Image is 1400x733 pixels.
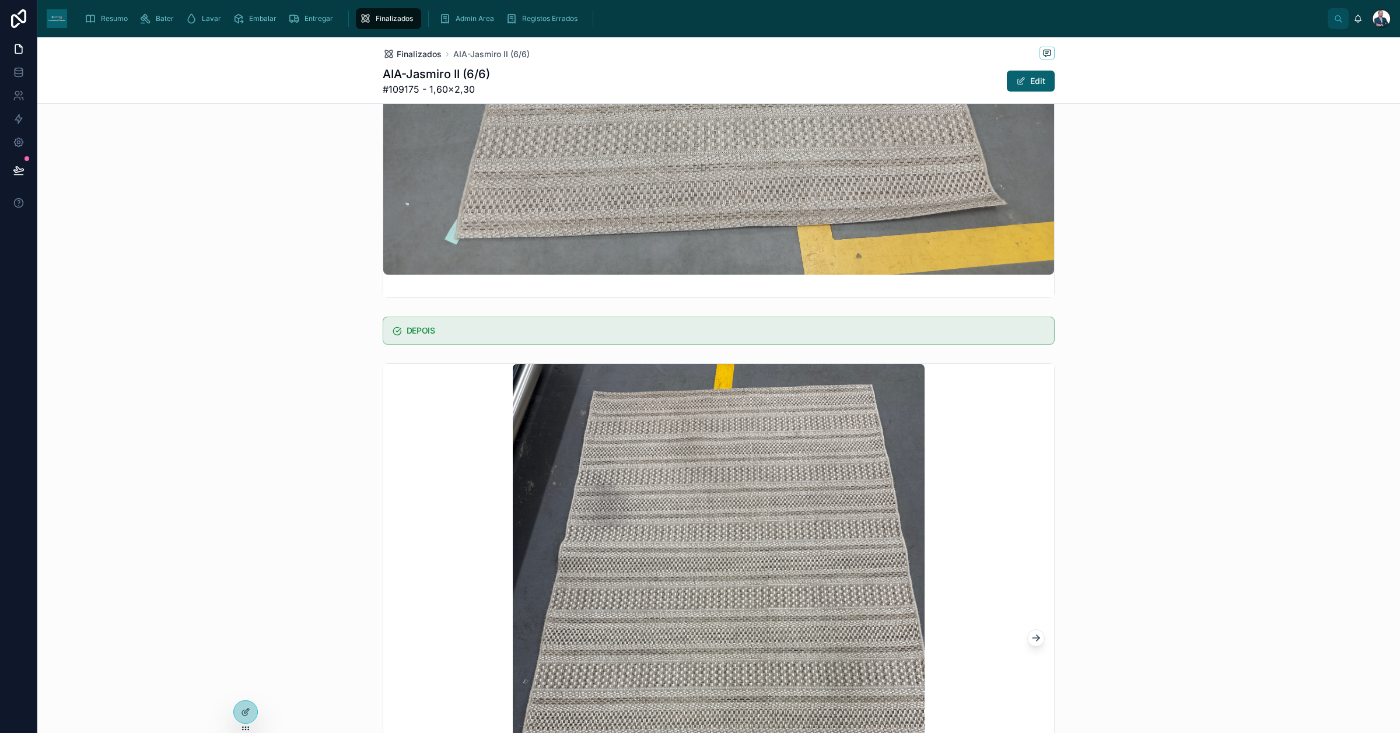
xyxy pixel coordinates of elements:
span: Finalizados [397,48,442,60]
a: Finalizados [383,48,442,60]
a: Lavar [182,8,229,29]
img: App logo [47,9,67,28]
span: Bater [156,14,174,23]
span: Entregar [304,14,333,23]
a: Resumo [81,8,136,29]
span: Lavar [202,14,221,23]
a: AIA-Jasmiro II (6/6) [453,48,530,60]
h5: DEPOIS [407,327,1045,335]
span: #109175 - 1,60×2,30 [383,82,490,96]
h1: AIA-Jasmiro II (6/6) [383,66,490,82]
span: Embalar [249,14,276,23]
a: Embalar [229,8,285,29]
span: Admin Area [456,14,494,23]
a: Registos Errados [502,8,586,29]
a: Bater [136,8,182,29]
a: Admin Area [436,8,502,29]
div: scrollable content [76,6,1328,31]
a: Finalizados [356,8,421,29]
span: Resumo [101,14,128,23]
span: Finalizados [376,14,413,23]
button: Edit [1007,71,1055,92]
span: Registos Errados [522,14,577,23]
a: Entregar [285,8,341,29]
